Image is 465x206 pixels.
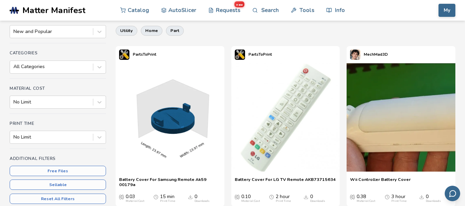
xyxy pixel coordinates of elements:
div: Material Cost [357,199,375,203]
input: No Limit [13,99,15,105]
div: Print Time [276,199,291,203]
img: PartsToPrint's profile [119,50,129,60]
div: Downloads [426,199,441,203]
a: PartsToPrint's profilePartsToPrint [116,46,160,63]
div: 0 [194,194,210,203]
div: Material Cost [126,199,144,203]
div: 15 min [160,194,175,203]
div: Downloads [194,199,210,203]
div: 3 hour [391,194,406,203]
h4: Additional Filters [10,156,106,161]
button: Free Files [10,166,106,176]
div: 0.03 [126,194,144,203]
div: 0.10 [241,194,260,203]
h4: Print Time [10,121,106,126]
div: 0 [310,194,325,203]
div: 2 hour [276,194,291,203]
h4: Categories [10,51,106,55]
div: Print Time [160,199,175,203]
a: Battery Cover For Samsung Remote Ak59 00179a [119,177,221,187]
button: utility [116,26,137,35]
span: Average Cost [235,194,240,199]
input: No Limit [13,134,15,140]
h4: Material Cost [10,86,106,91]
span: Downloads [304,194,308,199]
a: Battery Cover For LG TV Remote AKB73715634 [235,177,336,187]
span: Average Print Time [269,194,274,199]
a: MechMad3D's profileMechMad3D [347,46,391,63]
img: PartsToPrint's profile [235,50,245,60]
div: Print Time [391,199,406,203]
p: PartsToPrint [249,51,272,58]
button: Reset All Filters [10,194,106,204]
p: MechMad3D [364,51,388,58]
div: Material Cost [241,199,260,203]
button: Sellable [10,180,106,190]
div: 0.38 [357,194,375,203]
span: new [234,1,245,7]
input: All Categories [13,64,15,69]
span: Matter Manifest [22,6,85,15]
div: Downloads [310,199,325,203]
div: 0 [426,194,441,203]
img: MechMad3D's profile [350,50,360,60]
button: My [438,4,455,17]
span: Average Print Time [385,194,390,199]
span: Downloads [419,194,424,199]
button: part [166,26,184,35]
a: 1_3D_Dimensions [116,63,224,173]
a: PartsToPrint's profilePartsToPrint [231,46,275,63]
input: New and Popular [13,29,15,34]
span: Average Print Time [154,194,158,199]
span: Downloads [188,194,193,199]
button: home [141,26,162,35]
p: PartsToPrint [133,51,156,58]
img: 1_3D_Dimensions [116,63,224,172]
a: Wii Controller Battery Cover [350,177,411,187]
span: Average Cost [350,194,355,199]
span: Average Cost [119,194,124,199]
button: Send feedback via email [445,186,460,201]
